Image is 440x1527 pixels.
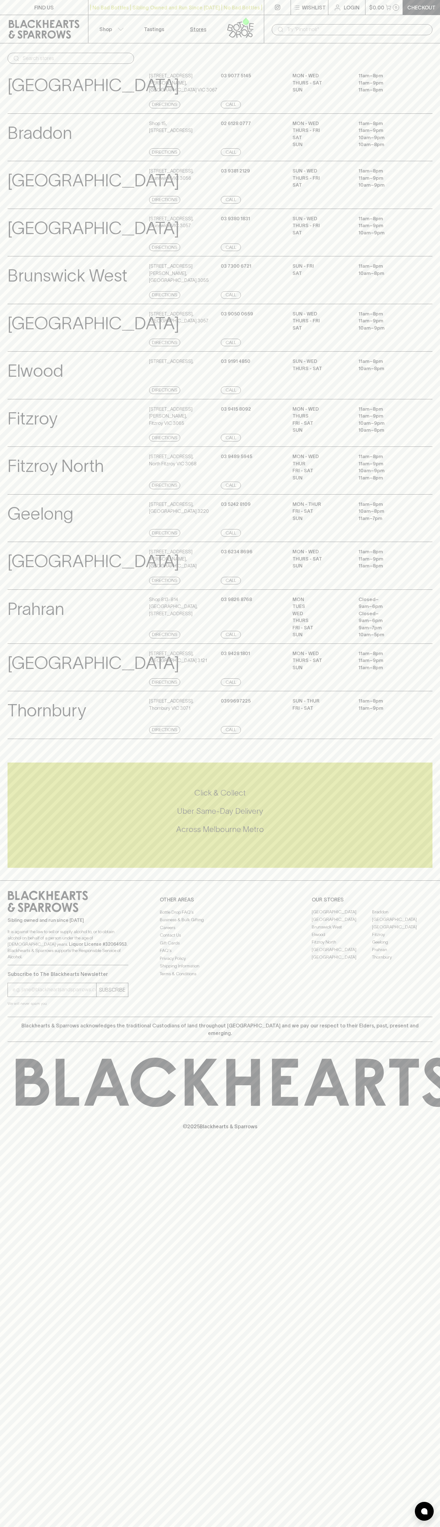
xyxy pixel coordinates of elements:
[359,72,415,79] p: 11am – 8pm
[149,650,207,664] p: [STREET_ADDRESS] , [GEOGRAPHIC_DATA] 3121
[160,962,281,970] a: Shipping Information
[149,215,193,229] p: [STREET_ADDRESS] , Brunswick VIC 3057
[160,932,281,939] a: Contact Us
[176,15,220,43] a: Stores
[372,939,432,946] a: Geelong
[359,325,415,332] p: 10am – 9pm
[292,317,349,325] p: THURS - FRI
[292,215,349,222] p: SUN - WED
[292,650,349,657] p: MON - WED
[221,310,253,318] p: 03 9050 0659
[372,946,432,954] a: Prahran
[372,908,432,916] a: Braddon
[149,678,180,686] a: Directions
[312,916,372,923] a: [GEOGRAPHIC_DATA]
[149,726,180,734] a: Directions
[292,310,349,318] p: SUN - WED
[221,101,241,108] a: Call
[8,806,432,816] h5: Uber Same-Day Delivery
[8,501,73,527] p: Geelong
[8,72,179,98] p: [GEOGRAPHIC_DATA]
[359,413,415,420] p: 11am – 9pm
[359,175,415,182] p: 11am – 9pm
[359,358,415,365] p: 11am – 8pm
[372,923,432,931] a: [GEOGRAPHIC_DATA]
[292,406,349,413] p: MON - WED
[292,134,349,141] p: SAT
[8,650,179,676] p: [GEOGRAPHIC_DATA]
[359,406,415,413] p: 11am – 8pm
[160,970,281,977] a: Terms & Conditions
[221,406,251,413] p: 03 9415 8092
[292,229,349,237] p: SAT
[292,501,349,508] p: MON - THUR
[359,270,415,277] p: 10am – 8pm
[312,931,372,939] a: Elwood
[292,263,349,270] p: SUN - FRI
[292,270,349,277] p: SAT
[8,970,128,978] p: Subscribe to The Blackhearts Newsletter
[359,310,415,318] p: 11am – 8pm
[221,650,250,657] p: 03 9428 1801
[359,79,415,87] p: 11am – 9pm
[372,931,432,939] a: Fitzroy
[292,548,349,556] p: MON - WED
[221,529,241,537] a: Call
[359,657,415,664] p: 11am – 9pm
[292,413,349,420] p: THURS
[221,167,250,175] p: 03 9381 2129
[292,698,349,705] p: Sun - Thur
[149,148,180,156] a: Directions
[221,548,253,556] p: 03 6234 8696
[190,25,206,33] p: Stores
[359,474,415,482] p: 11am – 8pm
[221,291,241,299] a: Call
[292,603,349,610] p: TUES
[292,120,349,127] p: MON - WED
[292,705,349,712] p: Fri - Sat
[292,141,349,148] p: SUN
[221,631,241,638] a: Call
[149,196,180,204] a: Directions
[160,916,281,924] a: Business & Bulk Gifting
[312,939,372,946] a: Fitzroy North
[149,120,192,134] p: Shop 15 , [STREET_ADDRESS]
[372,916,432,923] a: [GEOGRAPHIC_DATA]
[292,453,349,460] p: MON - WED
[149,482,180,489] a: Directions
[359,508,415,515] p: 10am – 8pm
[8,788,432,798] h5: Click & Collect
[292,427,349,434] p: SUN
[149,358,193,365] p: [STREET_ADDRESS] ,
[312,954,372,961] a: [GEOGRAPHIC_DATA]
[221,148,241,156] a: Call
[359,596,415,603] p: Closed –
[312,908,372,916] a: [GEOGRAPHIC_DATA]
[292,631,349,638] p: SUN
[421,1508,427,1514] img: bubble-icon
[221,596,252,603] p: 03 9826 8768
[221,386,241,394] a: Call
[344,4,359,11] p: Login
[99,25,112,33] p: Shop
[292,358,349,365] p: SUN - WED
[160,955,281,962] a: Privacy Policy
[221,453,252,460] p: 03 9489 5945
[149,72,219,94] p: [STREET_ADDRESS][PERSON_NAME] , [GEOGRAPHIC_DATA] VIC 3067
[149,386,180,394] a: Directions
[359,650,415,657] p: 11am – 8pm
[292,664,349,671] p: SUN
[221,482,241,489] a: Call
[359,182,415,189] p: 10am – 9pm
[292,556,349,563] p: THURS - SAT
[88,15,132,43] button: Shop
[221,263,251,270] p: 03 7300 6721
[221,72,251,79] p: 03 9077 5145
[359,141,415,148] p: 10am – 8pm
[302,4,326,11] p: Wishlist
[13,985,96,995] input: e.g. jane@blackheartsandsparrows.com.au
[395,6,397,9] p: 0
[369,4,384,11] p: $0.00
[160,896,281,903] p: OTHER AREAS
[149,406,219,427] p: [STREET_ADDRESS][PERSON_NAME] , Fitzroy VIC 3065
